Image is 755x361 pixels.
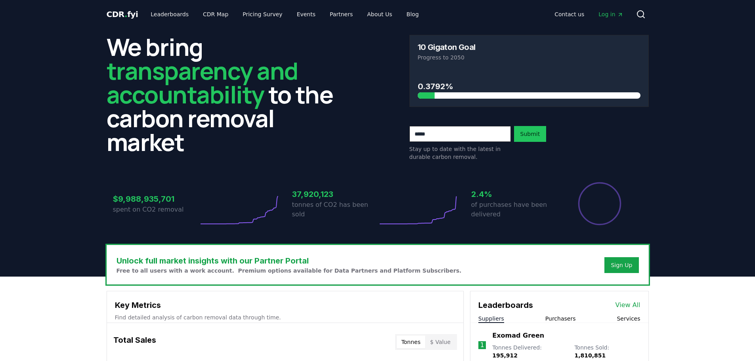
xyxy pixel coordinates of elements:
button: Suppliers [478,315,504,323]
h2: We bring to the carbon removal market [107,35,346,154]
h3: Total Sales [113,334,156,350]
button: Tonnes [397,336,425,348]
p: Free to all users with a work account. Premium options available for Data Partners and Platform S... [117,267,462,275]
a: CDR.fyi [107,9,138,20]
h3: 2.4% [471,188,557,200]
h3: Unlock full market insights with our Partner Portal [117,255,462,267]
h3: $9,988,935,701 [113,193,199,205]
h3: 0.3792% [418,80,640,92]
div: Percentage of sales delivered [577,181,622,226]
a: Pricing Survey [236,7,289,21]
p: tonnes of CO2 has been sold [292,200,378,219]
a: Blog [400,7,425,21]
span: Log in [598,10,623,18]
button: Submit [514,126,547,142]
span: transparency and accountability [107,54,298,111]
h3: 10 Gigaton Goal [418,43,476,51]
span: . [124,10,127,19]
h3: Leaderboards [478,299,533,311]
p: of purchases have been delivered [471,200,557,219]
span: 1,810,851 [574,352,606,359]
a: About Us [361,7,398,21]
a: Contact us [548,7,591,21]
a: Events [291,7,322,21]
a: CDR Map [197,7,235,21]
button: $ Value [425,336,455,348]
span: CDR fyi [107,10,138,19]
nav: Main [548,7,629,21]
span: 195,912 [492,352,518,359]
p: Progress to 2050 [418,53,640,61]
p: Stay up to date with the latest in durable carbon removal. [409,145,511,161]
button: Purchasers [545,315,576,323]
p: 1 [480,340,484,350]
p: Find detailed analysis of carbon removal data through time. [115,313,455,321]
a: Leaderboards [144,7,195,21]
a: View All [615,300,640,310]
a: Sign Up [611,261,632,269]
p: Tonnes Delivered : [492,344,566,359]
button: Sign Up [604,257,638,273]
h3: Key Metrics [115,299,455,311]
button: Services [617,315,640,323]
a: Exomad Green [492,331,544,340]
p: spent on CO2 removal [113,205,199,214]
h3: 37,920,123 [292,188,378,200]
a: Log in [592,7,629,21]
a: Partners [323,7,359,21]
nav: Main [144,7,425,21]
p: Tonnes Sold : [574,344,640,359]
